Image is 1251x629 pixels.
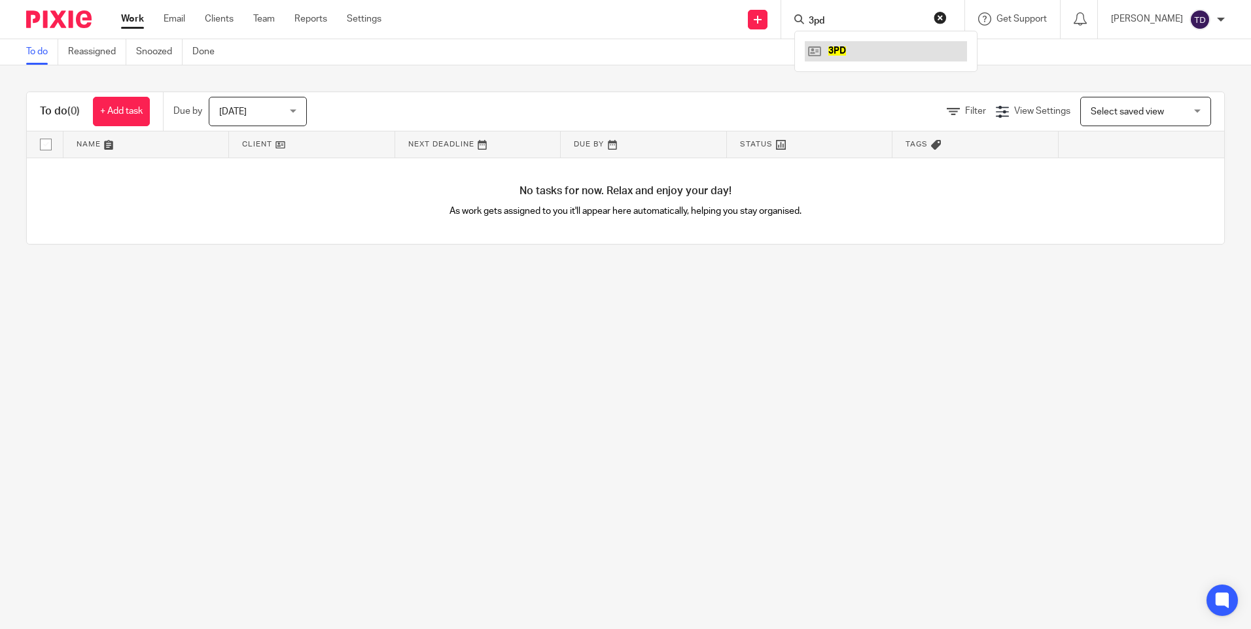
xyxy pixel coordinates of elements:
a: Reassigned [68,39,126,65]
a: To do [26,39,58,65]
span: Select saved view [1091,107,1164,116]
span: View Settings [1014,107,1070,116]
input: Search [807,16,925,27]
a: Settings [347,12,381,25]
p: As work gets assigned to you it'll appear here automatically, helping you stay organised. [326,205,925,218]
img: svg%3E [1189,9,1210,30]
button: Clear [934,11,947,24]
a: Clients [205,12,234,25]
p: Due by [173,105,202,118]
h1: To do [40,105,80,118]
a: Email [164,12,185,25]
a: Reports [294,12,327,25]
span: Filter [965,107,986,116]
a: Team [253,12,275,25]
a: + Add task [93,97,150,126]
span: Tags [906,141,928,148]
a: Work [121,12,144,25]
a: Done [192,39,224,65]
h4: No tasks for now. Relax and enjoy your day! [27,184,1224,198]
img: Pixie [26,10,92,28]
span: (0) [67,106,80,116]
span: Get Support [996,14,1047,24]
a: Snoozed [136,39,183,65]
span: [DATE] [219,107,247,116]
p: [PERSON_NAME] [1111,12,1183,25]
